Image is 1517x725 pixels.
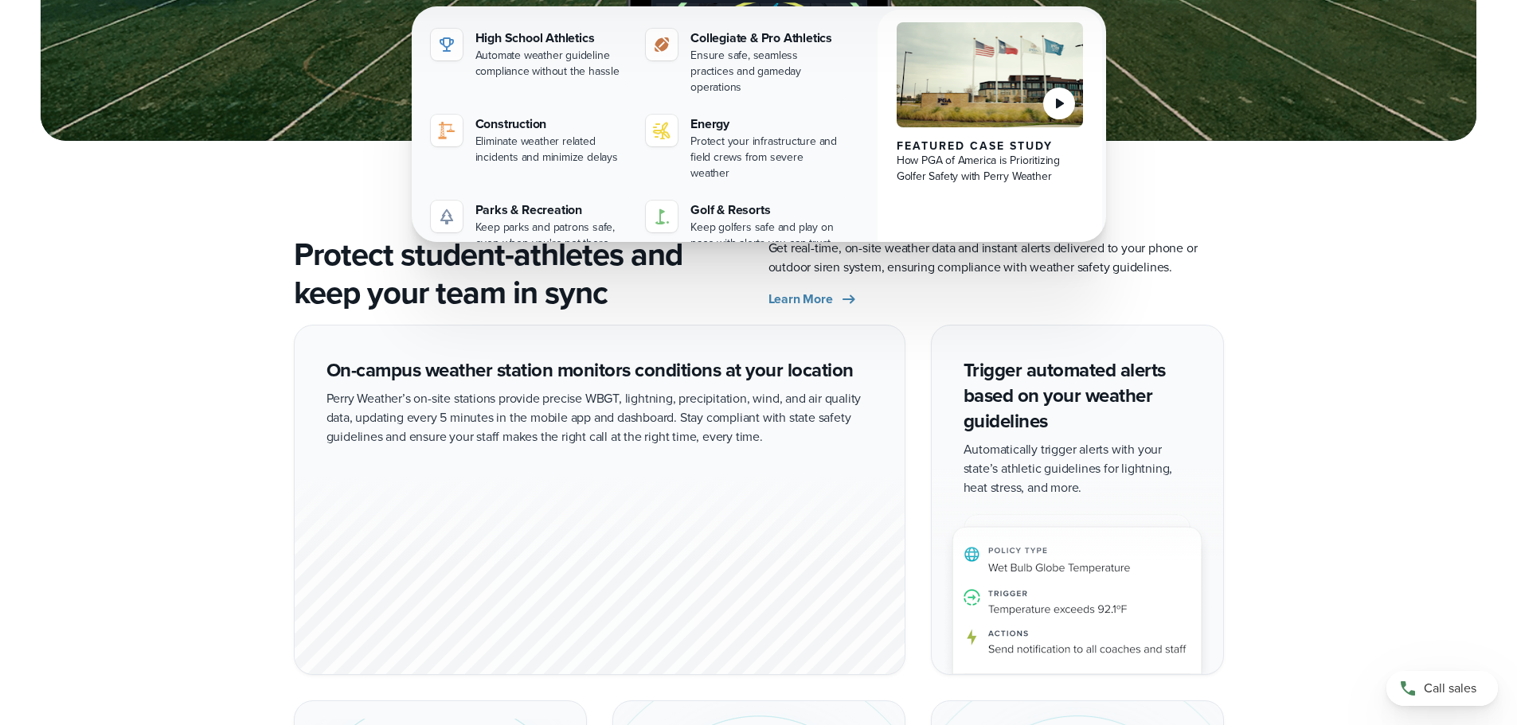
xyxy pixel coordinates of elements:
img: proathletics-icon@2x-1.svg [652,35,671,54]
a: Learn More [768,290,858,309]
div: Featured Case Study [897,140,1084,153]
a: Parks & Recreation Keep parks and patrons safe, even when you're not there [424,194,634,258]
p: Get real-time, on-site weather data and instant alerts delivered to your phone or outdoor siren s... [768,239,1224,277]
div: Golf & Resorts [690,201,843,220]
img: PGA of America, Frisco Campus [897,22,1084,127]
div: High School Athletics [475,29,628,48]
span: Learn More [768,290,833,309]
a: High School Athletics Automate weather guideline compliance without the hassle [424,22,634,86]
div: Construction [475,115,628,134]
a: Call sales [1386,671,1498,706]
span: Call sales [1424,679,1476,698]
h2: Protect student-athletes and keep your team in sync [294,236,749,312]
img: highschool-icon.svg [437,35,456,54]
img: golf-iconV2.svg [652,207,671,226]
div: Parks & Recreation [475,201,628,220]
div: Automate weather guideline compliance without the hassle [475,48,628,80]
div: Collegiate & Pro Athletics [690,29,843,48]
div: How PGA of America is Prioritizing Golfer Safety with Perry Weather [897,153,1084,185]
a: PGA of America, Frisco Campus Featured Case Study How PGA of America is Prioritizing Golfer Safet... [878,10,1103,271]
div: Keep parks and patrons safe, even when you're not there [475,220,628,251]
div: Ensure safe, seamless practices and gameday operations [690,48,843,95]
img: noun-crane-7630938-1@2x.svg [437,121,456,140]
img: parks-icon-grey.svg [437,207,456,226]
a: Construction Eliminate weather related incidents and minimize delays [424,108,634,172]
a: Energy Protect your infrastructure and field crews from severe weather [639,108,849,188]
div: Eliminate weather related incidents and minimize delays [475,134,628,166]
div: Energy [690,115,843,134]
img: energy-icon@2x-1.svg [652,121,671,140]
div: Protect your infrastructure and field crews from severe weather [690,134,843,181]
div: Keep golfers safe and play on pace with alerts you can trust [690,220,843,251]
a: Collegiate & Pro Athletics Ensure safe, seamless practices and gameday operations [639,22,849,102]
a: Golf & Resorts Keep golfers safe and play on pace with alerts you can trust [639,194,849,258]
